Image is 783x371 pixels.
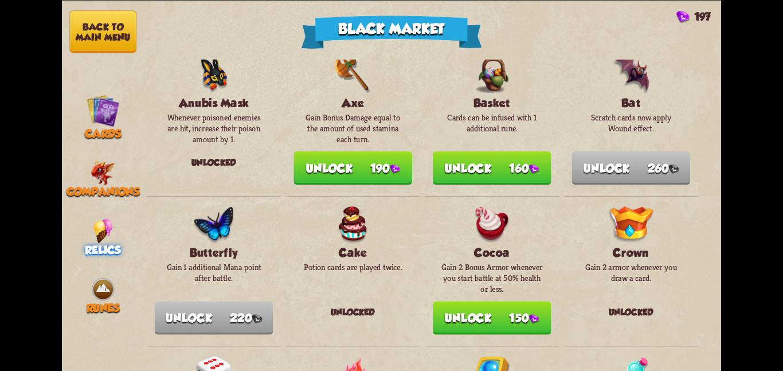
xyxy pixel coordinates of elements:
h3: Crown [580,246,683,259]
button: Unlock 190 [293,151,412,184]
button: Unlock 150 [433,301,551,334]
p: Gain 2 Bonus Armor whenever you start battle at 50% health or less. [440,261,543,294]
img: Butterfly.png [193,206,235,243]
img: Cocoa.png [475,206,509,243]
div: Unlocked [293,299,412,325]
img: Gem.png [529,164,539,173]
p: Scratch cards now apply Wound effect. [580,112,683,134]
img: Crown.png [608,206,654,243]
h3: Butterfly [162,246,265,259]
p: Cards can be infused with 1 additional rune. [440,112,543,134]
img: Cards_Icon.png [87,94,120,127]
span: Relics [85,243,121,256]
div: Black Market [301,15,481,49]
h3: Cake [302,246,405,259]
img: Cake.png [338,206,368,243]
span: Runes [87,302,120,314]
p: Potion cards are played twice. [302,261,405,272]
p: Gain 1 additional Mana point after battle. [162,261,265,283]
span: Companions [66,185,140,198]
p: Whenever poisoned enemies are hit, increase their poison amount by 1. [162,112,265,145]
button: Unlock 260 [572,151,691,184]
span: Cards [85,127,122,139]
p: Gain 2 armor whenever you draw a card. [580,261,683,283]
img: Axe.png [334,56,371,93]
button: Unlock 220 [155,301,273,334]
img: Gem.png [390,164,400,173]
img: Earth.png [91,277,115,302]
button: Back to main menu [69,10,136,53]
img: Gem.png [252,314,262,323]
img: Bat.png [613,56,650,93]
img: Gem.png [669,164,679,173]
p: Gain Bonus Damage equal to the amount of used stamina each turn. [302,112,405,145]
img: Basket.png [475,56,509,93]
img: AnubisMask.png [199,56,229,93]
img: Little_Fire_Dragon.png [91,160,116,185]
h3: Basket [440,96,543,109]
div: Unlocked [572,299,691,325]
img: IceCream.png [93,218,113,243]
button: Unlock 160 [433,151,551,184]
img: Gem.png [676,10,690,23]
h3: Anubis Mask [162,96,265,109]
div: Gems [676,10,711,23]
h3: Axe [302,96,405,109]
div: Unlocked [155,150,273,175]
h3: Bat [580,96,683,109]
img: Gem.png [529,314,539,323]
h3: Cocoa [440,246,543,259]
